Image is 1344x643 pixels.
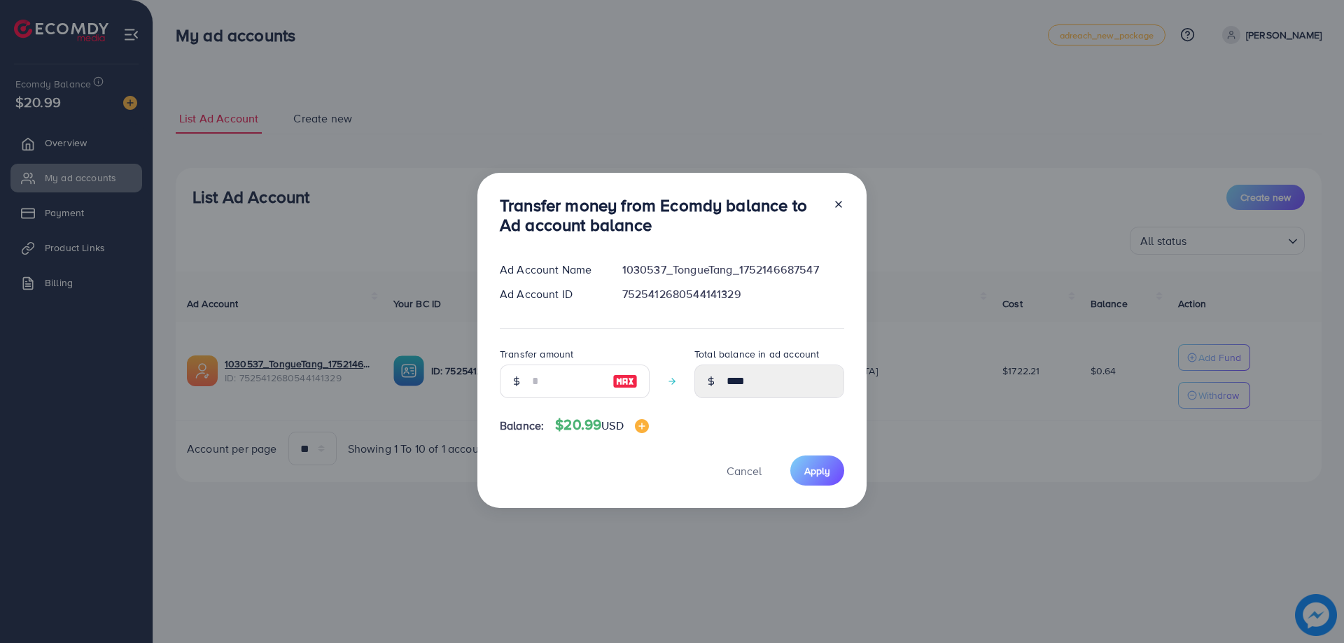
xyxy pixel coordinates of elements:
[500,195,822,236] h3: Transfer money from Ecomdy balance to Ad account balance
[611,286,855,302] div: 7525412680544141329
[500,347,573,361] label: Transfer amount
[611,262,855,278] div: 1030537_TongueTang_1752146687547
[555,416,648,434] h4: $20.99
[601,418,623,433] span: USD
[489,286,611,302] div: Ad Account ID
[500,418,544,434] span: Balance:
[804,464,830,478] span: Apply
[790,455,844,486] button: Apply
[489,262,611,278] div: Ad Account Name
[709,455,779,486] button: Cancel
[635,419,649,433] img: image
[694,347,819,361] label: Total balance in ad account
[612,373,638,390] img: image
[727,463,762,479] span: Cancel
